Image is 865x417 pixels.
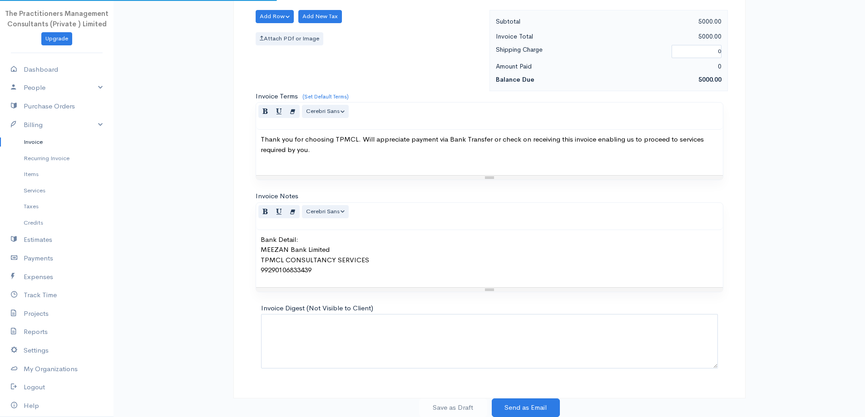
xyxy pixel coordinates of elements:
[258,205,272,218] button: Bold (CTRL+B)
[608,31,726,42] div: 5000.00
[491,31,609,42] div: Invoice Total
[298,10,342,23] button: Add New Tax
[698,75,722,83] span: 5000.00
[608,16,726,27] div: 5000.00
[272,105,286,118] button: Underline (CTRL+U)
[306,207,340,215] span: Cerebri Sans
[496,75,534,83] strong: Balance Due
[302,93,349,100] a: (Set Default Terms)
[5,9,109,28] span: The Practitioners Management Consultants (Private ) Limited
[302,105,349,118] button: Font Family
[256,10,294,23] button: Add Row
[286,105,300,118] button: Remove Font Style (CTRL+\)
[491,61,609,72] div: Amount Paid
[608,61,726,72] div: 0
[256,191,298,201] label: Invoice Notes
[302,205,349,218] button: Font Family
[256,288,723,292] div: Resize
[256,176,723,180] div: Resize
[261,303,373,314] label: Invoice Digest (Not Visible to Client)
[272,205,286,218] button: Underline (CTRL+U)
[258,105,272,118] button: Bold (CTRL+B)
[256,91,298,102] label: Invoice Terms
[492,398,560,417] button: Send as Email
[491,44,667,59] div: Shipping Charge
[41,32,72,45] a: Upgrade
[306,107,340,115] span: Cerebri Sans
[261,135,704,154] span: Thank you for choosing TPMCL. Will appreciate payment via Bank Transfer or check on receiving thi...
[256,32,323,45] label: Attach PDf or Image
[491,16,609,27] div: Subtotal
[261,235,718,275] p: Bank Detail: MEEZAN Bank Limited TPMCL CONSULTANCY SERVICES 99290106833439
[286,205,300,218] button: Remove Font Style (CTRL+\)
